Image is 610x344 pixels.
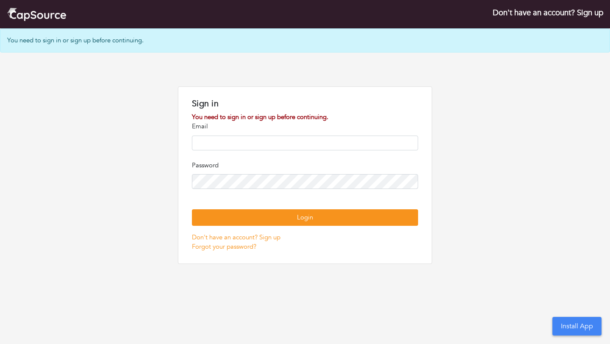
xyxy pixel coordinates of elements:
[192,122,418,131] p: Email
[552,317,602,336] button: Install App
[192,99,418,109] h1: Sign in
[192,112,418,122] div: You need to sign in or sign up before continuing.
[192,233,280,241] a: Don't have an account? Sign up
[192,209,418,226] button: Login
[192,161,418,170] p: Password
[7,7,67,22] img: cap_logo.png
[192,242,256,251] a: Forgot your password?
[493,7,603,18] a: Don't have an account? Sign up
